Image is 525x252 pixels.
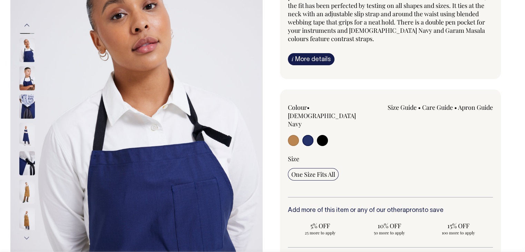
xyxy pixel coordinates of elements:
[22,230,32,246] button: Next
[288,103,370,128] div: Colour
[291,222,349,230] span: 5% OFF
[288,220,353,238] input: 5% OFF 25 more to apply
[288,155,493,163] div: Size
[19,180,35,204] img: garam-masala
[422,103,453,112] a: Care Guide
[418,103,421,112] span: •
[19,95,35,119] img: french-navy
[426,220,491,238] input: 15% OFF 100 more to apply
[19,208,35,232] img: garam-masala
[458,103,493,112] a: Apron Guide
[360,222,418,230] span: 10% OFF
[307,103,310,112] span: •
[22,18,32,33] button: Previous
[388,103,417,112] a: Size Guide
[291,230,349,235] span: 25 more to apply
[288,112,356,128] label: [DEMOGRAPHIC_DATA] Navy
[402,207,422,213] a: aprons
[19,151,35,175] img: french-navy
[292,55,293,62] span: i
[291,170,335,178] span: One Size Fits All
[454,103,457,112] span: •
[429,222,487,230] span: 15% OFF
[288,168,339,181] input: One Size Fits All
[19,38,35,62] img: french-navy
[288,207,493,214] h6: Add more of this item or any of our other to save
[19,66,35,90] img: french-navy
[429,230,487,235] span: 100 more to apply
[360,230,418,235] span: 50 more to apply
[357,220,422,238] input: 10% OFF 50 more to apply
[19,123,35,147] img: french-navy
[288,53,334,65] a: iMore details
